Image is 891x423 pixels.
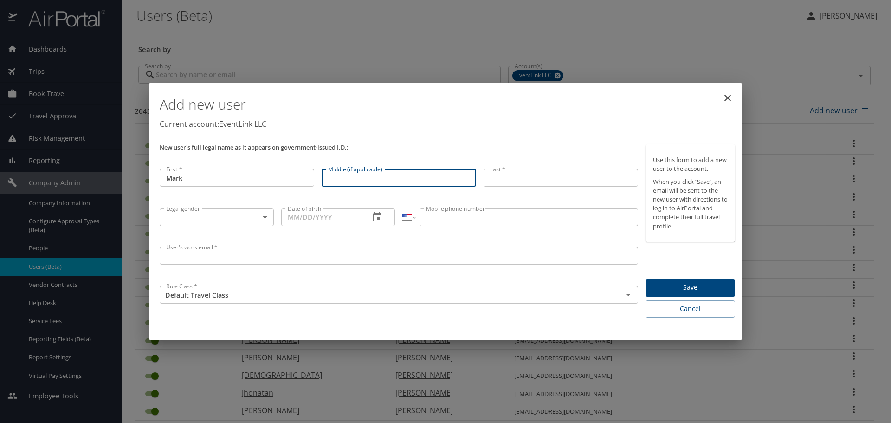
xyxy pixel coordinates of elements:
[646,300,735,318] button: Cancel
[622,288,635,301] button: Open
[646,279,735,297] button: Save
[160,91,735,118] h1: Add new user
[653,303,728,315] span: Cancel
[653,177,728,231] p: When you click “Save”, an email will be sent to the new user with directions to log in to AirPort...
[653,156,728,173] p: Use this form to add a new user to the account.
[717,87,739,109] button: close
[653,282,728,293] span: Save
[281,208,363,226] input: MM/DD/YYYY
[160,118,735,130] p: Current account: EventLink LLC
[160,144,638,150] p: New user's full legal name as it appears on government-issued I.D.:
[160,208,274,226] div: ​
